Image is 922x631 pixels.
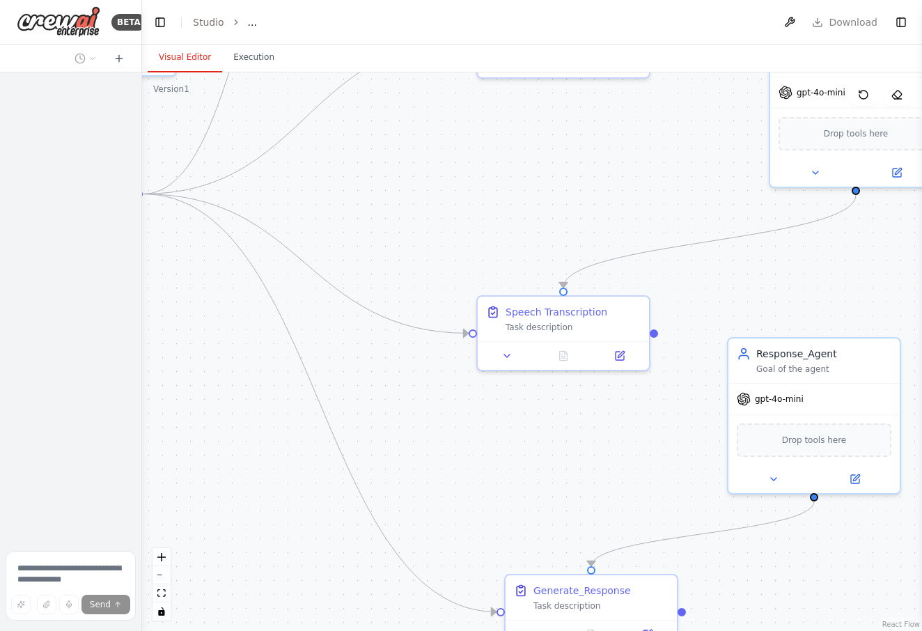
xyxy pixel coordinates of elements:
button: No output available [534,348,593,364]
span: ... [248,15,257,29]
nav: breadcrumb [193,15,257,29]
span: Drop tools here [782,433,847,447]
g: Edge from 84f2d7e9-1f91-4ad1-9142-e32b3a36c0f9 to 3ddcd11c-2b1a-4928-b762-4ce5673f89b1 [143,187,497,619]
button: Send [81,595,130,614]
div: Task description [533,600,669,611]
span: Drop tools here [824,127,889,141]
button: fit view [153,584,171,602]
button: Click to speak your automation idea [59,595,79,614]
button: zoom in [153,548,171,566]
button: Start a new chat [108,50,130,67]
div: BETA [111,14,146,31]
div: Response_AgentGoal of the agentgpt-4o-miniDrop tools here [727,337,901,494]
div: Speech TranscriptionTask description [476,295,650,371]
span: Send [90,599,111,610]
div: React Flow controls [153,548,171,621]
button: Visual Editor [148,43,222,72]
button: Open in side panel [815,471,894,488]
button: Show right sidebar [891,13,911,32]
span: gpt-4o-mini [797,87,845,98]
button: toggle interactivity [153,602,171,621]
g: Edge from 84f2d7e9-1f91-4ad1-9142-e32b3a36c0f9 to 1378e533-8c0c-46e3-975a-e1314952322a [143,34,469,201]
button: Improve this prompt [11,595,31,614]
div: Task description [506,322,641,333]
a: React Flow attribution [882,621,920,628]
g: Edge from 48eddea4-c2fb-4d4d-bd5a-be6fb6b7d71f to 3ddcd11c-2b1a-4928-b762-4ce5673f89b1 [584,501,821,566]
button: Hide left sidebar [150,13,170,32]
button: Open in side panel [595,348,643,364]
button: Execution [222,43,286,72]
div: Generate_Response [533,584,631,598]
button: Upload files [37,595,56,614]
div: Version 1 [153,84,189,95]
img: Logo [17,6,100,38]
button: Switch to previous chat [69,50,102,67]
button: zoom out [153,566,171,584]
g: Edge from 88d6fd20-e114-4e67-9aeb-725ed49dd978 to c6fa8d51-181a-418b-816c-4f94a3eb1c13 [556,195,863,288]
div: Speech Transcription [506,305,607,319]
a: Studio [193,17,224,28]
div: Response_Agent [756,347,891,361]
span: gpt-4o-mini [755,394,804,405]
div: Goal of the agent [756,364,891,375]
g: Edge from 84f2d7e9-1f91-4ad1-9142-e32b3a36c0f9 to c6fa8d51-181a-418b-816c-4f94a3eb1c13 [143,187,469,341]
